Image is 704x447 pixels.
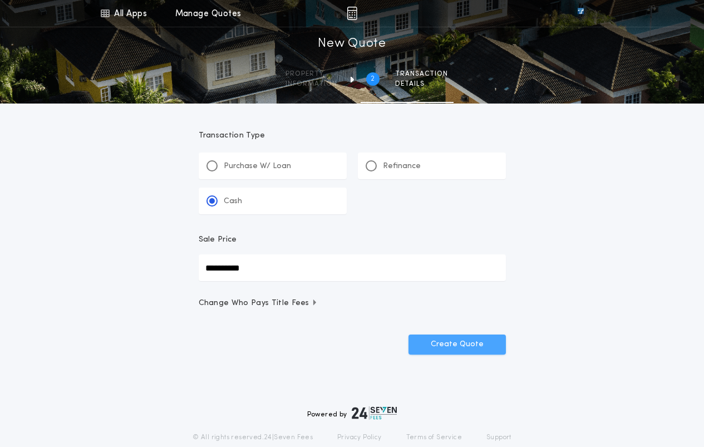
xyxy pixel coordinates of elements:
input: Sale Price [199,254,506,281]
span: Transaction [395,70,448,78]
img: img [347,7,357,20]
a: Terms of Service [406,433,462,442]
a: Support [486,433,511,442]
img: vs-icon [557,8,604,19]
span: Property [285,70,337,78]
button: Create Quote [408,335,506,355]
h1: New Quote [318,35,386,53]
p: Purchase W/ Loan [224,161,291,172]
p: © All rights reserved. 24|Seven Fees [193,433,313,442]
img: logo [352,406,397,420]
p: Cash [224,196,242,207]
button: Change Who Pays Title Fees [199,298,506,309]
div: Powered by [307,406,397,420]
span: information [285,80,337,89]
p: Sale Price [199,234,237,245]
p: Transaction Type [199,130,506,141]
h2: 2 [371,75,375,83]
a: Privacy Policy [337,433,382,442]
p: Refinance [383,161,421,172]
span: Change Who Pays Title Fees [199,298,318,309]
span: details [395,80,448,89]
